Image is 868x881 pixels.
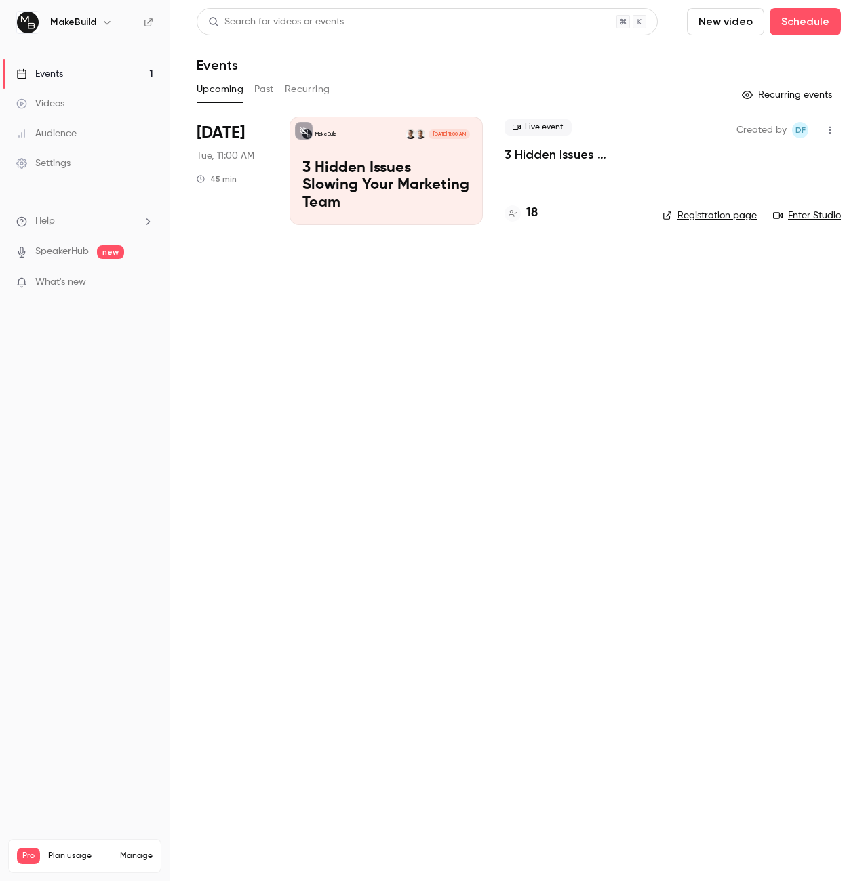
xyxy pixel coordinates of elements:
a: Manage [120,851,153,861]
div: Settings [16,157,71,170]
span: new [97,245,124,259]
a: SpeakerHub [35,245,89,259]
span: [DATE] 11:00 AM [429,129,469,139]
div: Sep 9 Tue, 11:00 AM (Europe/London) [197,117,268,225]
button: Past [254,79,274,100]
a: 3 Hidden Issues Slowing Your Marketing Team [505,146,641,163]
span: DF [795,122,806,138]
a: Registration page [663,209,757,222]
h4: 18 [526,204,538,222]
p: MakeBuild [315,131,336,138]
div: Events [16,67,63,81]
a: 18 [505,204,538,222]
span: Created by [736,122,787,138]
p: 3 Hidden Issues Slowing Your Marketing Team [302,160,470,212]
h6: MakeBuild [50,16,96,29]
button: Schedule [770,8,841,35]
button: New video [687,8,764,35]
iframe: Noticeable Trigger [137,276,153,289]
div: Search for videos or events [208,15,344,29]
h1: Events [197,57,238,73]
button: Recurring [285,79,330,100]
img: MakeBuild [17,12,39,33]
img: Tim Janes [416,129,425,139]
button: Recurring events [736,84,841,106]
span: Help [35,214,55,228]
li: help-dropdown-opener [16,214,153,228]
span: Tue, 11:00 AM [197,149,254,163]
span: Plan usage [48,851,112,861]
span: [DATE] [197,122,245,144]
div: 45 min [197,173,237,184]
div: Videos [16,97,64,110]
a: 3 Hidden Issues Slowing Your Marketing TeamMakeBuildTim JanesDan Foster[DATE] 11:00 AM3 Hidden Is... [290,117,483,225]
span: What's new [35,275,86,289]
a: Enter Studio [773,209,841,222]
span: Live event [505,119,572,136]
button: Upcoming [197,79,243,100]
span: Dan Foster [792,122,808,138]
div: Audience [16,127,77,140]
img: Dan Foster [406,129,415,139]
span: Pro [17,848,40,864]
